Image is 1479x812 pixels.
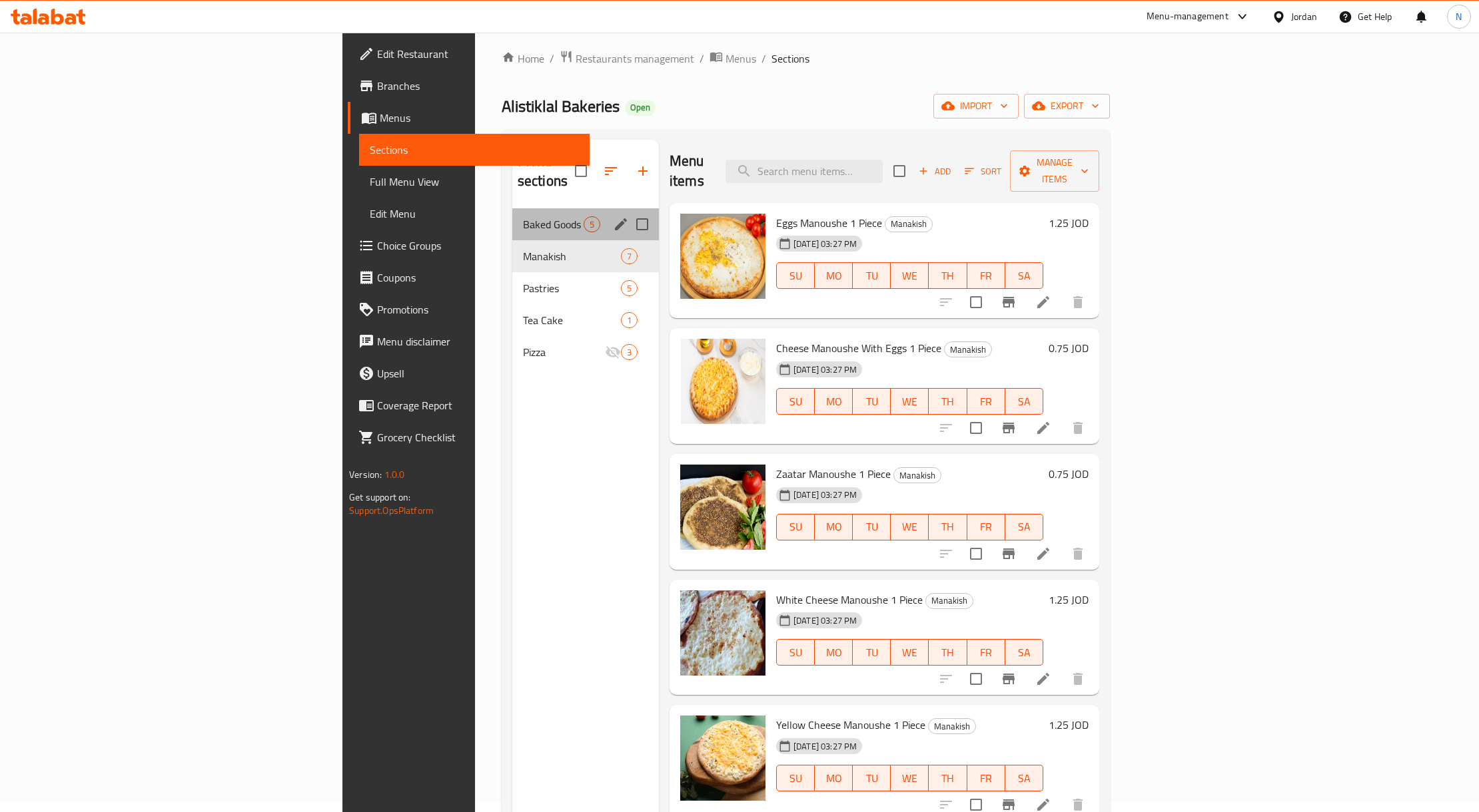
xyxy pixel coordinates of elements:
[891,639,929,666] button: WE
[370,142,579,158] span: Sections
[348,70,590,102] a: Branches
[512,272,659,304] div: Pastries5
[627,155,659,187] button: Add section
[377,429,579,445] span: Grocery Checklist
[967,765,1005,791] button: FR
[853,388,891,415] button: TU
[973,266,1000,286] span: FR
[377,333,579,349] span: Menu disclaimer
[815,388,853,415] button: MO
[625,102,656,113] span: Open
[710,50,756,67] a: Menus
[1035,294,1051,310] a: Edit menu item
[348,230,590,262] a: Choice Groups
[962,540,990,568] span: Select to update
[348,262,590,294] a: Coupons
[348,357,590,389] a: Upsell
[896,266,923,286] span: WE
[928,718,976,734] div: Manakish
[359,134,590,166] a: Sections
[788,489,862,501] span: [DATE] 03:27 PM
[1035,546,1051,562] a: Edit menu item
[858,517,885,536] span: TU
[1062,538,1094,570] button: delete
[1049,465,1089,483] h6: 0.75 JOD
[502,50,1110,67] nav: breadcrumb
[776,765,815,791] button: SU
[1011,517,1038,536] span: SA
[567,157,595,185] span: Select all sections
[622,346,637,359] span: 3
[820,769,847,788] span: MO
[820,266,847,286] span: MO
[621,280,638,296] div: items
[1035,671,1051,687] a: Edit menu item
[1049,214,1089,232] h6: 1.25 JOD
[973,769,1000,788] span: FR
[993,538,1025,570] button: Branch-specific-item
[377,46,579,62] span: Edit Restaurant
[776,639,815,666] button: SU
[523,248,621,264] span: Manakish
[348,421,590,453] a: Grocery Checklist
[1005,262,1043,289] button: SA
[944,98,1008,114] span: import
[853,639,891,666] button: TU
[815,514,853,540] button: MO
[512,240,659,272] div: Manakish7
[929,514,967,540] button: TH
[1005,639,1043,666] button: SA
[680,465,765,550] img: Zaatar Manoushe 1 Piece
[885,216,932,232] span: Manakish
[349,466,382,483] span: Version:
[891,514,929,540] button: WE
[502,91,620,121] span: Alistiklal Bakeries
[1062,663,1094,695] button: delete
[782,392,809,411] span: SU
[929,765,967,791] button: TH
[1456,9,1462,24] span: N
[913,161,956,182] span: Add item
[815,765,853,791] button: MO
[776,388,815,415] button: SU
[896,769,923,788] span: WE
[934,517,961,536] span: TH
[1011,392,1038,411] span: SA
[611,214,631,234] button: edit
[967,514,1005,540] button: FR
[820,392,847,411] span: MO
[576,51,694,67] span: Restaurants management
[967,388,1005,415] button: FR
[967,639,1005,666] button: FR
[820,643,847,662] span: MO
[1049,715,1089,734] h6: 1.25 JOD
[584,216,600,232] div: items
[893,467,941,483] div: Manakish
[680,715,765,801] img: Yellow Cheese Manoushe 1 Piece
[962,414,990,442] span: Select to update
[776,213,882,233] span: Eggs Manoushe 1 Piece
[680,339,765,424] img: Cheese Manoushe With Eggs 1 Piece
[359,166,590,198] a: Full Menu View
[782,266,809,286] span: SU
[925,593,973,609] div: Manakish
[1005,388,1043,415] button: SA
[1049,590,1089,609] h6: 1.25 JOD
[348,102,590,134] a: Menus
[348,38,590,70] a: Edit Restaurant
[377,270,579,286] span: Coupons
[788,614,862,627] span: [DATE] 03:27 PM
[934,769,961,788] span: TH
[1011,643,1038,662] span: SA
[377,302,579,317] span: Promotions
[815,262,853,289] button: MO
[523,312,621,328] span: Tea Cake
[377,365,579,381] span: Upsell
[359,198,590,230] a: Edit Menu
[1005,514,1043,540] button: SA
[858,643,885,662] span: TU
[523,280,621,296] span: Pastries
